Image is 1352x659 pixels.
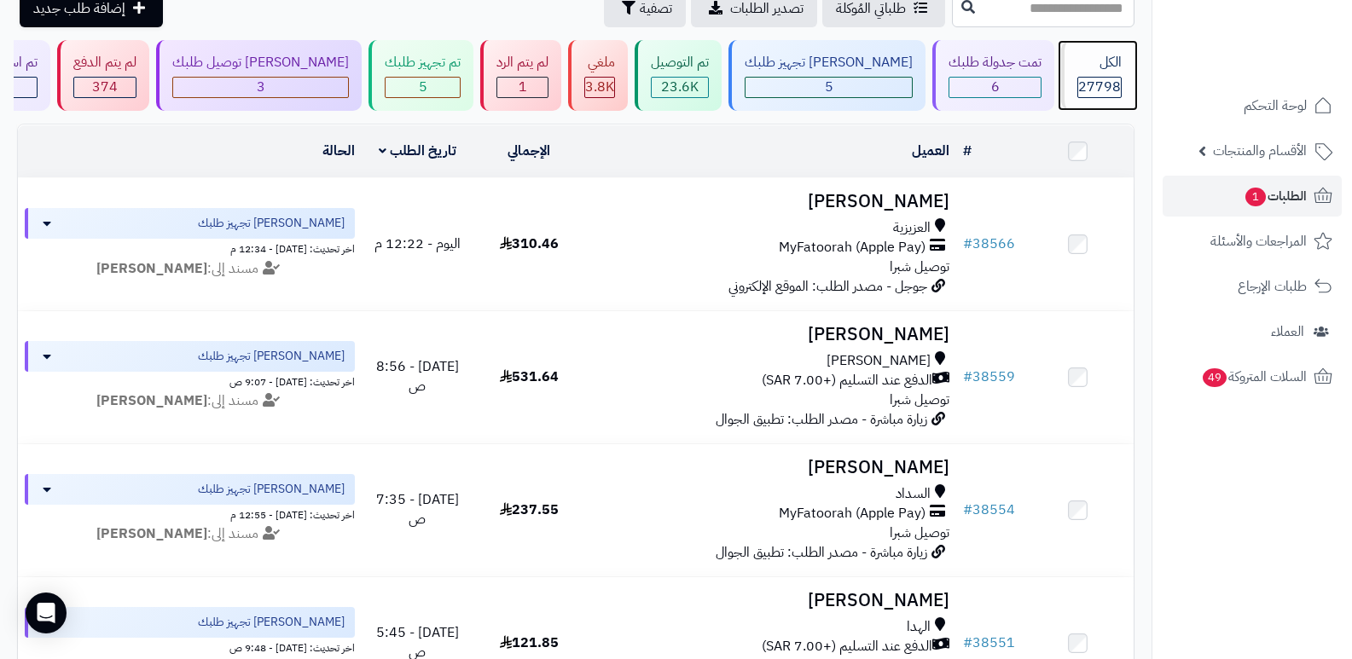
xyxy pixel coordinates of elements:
[172,53,349,72] div: [PERSON_NAME] توصيل طلبك
[565,40,631,111] a: ملغي 3.8K
[1271,320,1304,344] span: العملاء
[1210,229,1307,253] span: المراجعات والأسئلة
[374,234,461,254] span: اليوم - 12:22 م
[25,239,355,257] div: اخر تحديث: [DATE] - 12:34 م
[893,218,931,238] span: العزيزية
[746,78,912,97] div: 5
[385,53,461,72] div: تم تجهيز طلبك
[198,614,345,631] span: [PERSON_NAME] تجهيز طلبك
[1077,53,1122,72] div: الكل
[1163,85,1342,126] a: لوحة التحكم
[96,523,207,544] strong: [PERSON_NAME]
[257,77,265,97] span: 3
[929,40,1058,111] a: تمت جدولة طلبك 6
[500,633,559,653] span: 121.85
[745,53,913,72] div: [PERSON_NAME] تجهيز طلبك
[74,78,136,97] div: 374
[322,141,355,161] a: الحالة
[25,372,355,390] div: اخر تحديث: [DATE] - 9:07 ص
[198,481,345,498] span: [PERSON_NAME] تجهيز طلبك
[173,78,348,97] div: 3
[92,77,118,97] span: 374
[762,637,932,656] span: الدفع عند التسليم (+7.00 SAR)
[652,78,708,97] div: 23561
[386,78,460,97] div: 5
[1163,176,1342,217] a: الطلبات1
[585,78,614,97] div: 3842
[963,500,1015,520] a: #38554
[592,192,950,211] h3: [PERSON_NAME]
[477,40,565,111] a: لم يتم الرد 1
[584,53,615,72] div: ملغي
[73,53,136,72] div: لم يتم الدفع
[728,276,927,297] span: جوجل - مصدر الطلب: الموقع الإلكتروني
[592,325,950,344] h3: [PERSON_NAME]
[376,356,459,396] span: [DATE] - 8:56 ص
[651,53,709,72] div: تم التوصيل
[419,77,427,97] span: 5
[1238,275,1307,298] span: طلبات الإرجاع
[991,77,1000,97] span: 6
[12,524,368,544] div: مسند إلى:
[949,78,1041,97] div: 6
[1244,94,1307,118] span: لوحة التحكم
[585,77,614,97] span: 3.8K
[1213,139,1307,163] span: الأقسام والمنتجات
[1078,77,1121,97] span: 27798
[963,367,972,387] span: #
[198,215,345,232] span: [PERSON_NAME] تجهيز طلبك
[661,77,699,97] span: 23.6K
[25,638,355,656] div: اخر تحديث: [DATE] - 9:48 ص
[963,367,1015,387] a: #38559
[963,234,1015,254] a: #38566
[1163,311,1342,352] a: العملاء
[1244,184,1307,208] span: الطلبات
[762,371,932,390] span: الدفع عند التسليم (+7.00 SAR)
[1058,40,1138,111] a: الكل27798
[1163,266,1342,307] a: طلبات الإرجاع
[25,505,355,523] div: اخر تحديث: [DATE] - 12:55 م
[96,390,207,411] strong: [PERSON_NAME]
[1236,48,1336,84] img: logo-2.png
[1245,188,1266,206] span: 1
[963,633,972,653] span: #
[963,234,972,254] span: #
[779,238,926,257] span: MyFatoorah (Apple Pay)
[1201,365,1307,389] span: السلات المتروكة
[1203,368,1227,387] span: 49
[779,504,926,523] span: MyFatoorah (Apple Pay)
[592,458,950,477] h3: [PERSON_NAME]
[497,78,548,97] div: 1
[725,40,929,111] a: [PERSON_NAME] تجهيز طلبك 5
[631,40,725,111] a: تم التوصيل 23.6K
[500,500,559,520] span: 237.55
[500,234,559,254] span: 310.46
[1163,221,1342,262] a: المراجعات والأسئلة
[519,77,527,97] span: 1
[153,40,365,111] a: [PERSON_NAME] توصيل طلبك 3
[198,348,345,365] span: [PERSON_NAME] تجهيز طلبك
[716,409,927,430] span: زيارة مباشرة - مصدر الطلب: تطبيق الجوال
[54,40,153,111] a: لم يتم الدفع 374
[716,542,927,563] span: زيارة مباشرة - مصدر الطلب: تطبيق الجوال
[827,351,931,371] span: [PERSON_NAME]
[890,523,949,543] span: توصيل شبرا
[12,391,368,411] div: مسند إلى:
[896,484,931,504] span: السداد
[592,591,950,610] h3: [PERSON_NAME]
[365,40,477,111] a: تم تجهيز طلبك 5
[963,141,972,161] a: #
[379,141,456,161] a: تاريخ الطلب
[1163,356,1342,397] a: السلات المتروكة49
[963,500,972,520] span: #
[890,257,949,277] span: توصيل شبرا
[963,633,1015,653] a: #38551
[508,141,550,161] a: الإجمالي
[949,53,1042,72] div: تمت جدولة طلبك
[912,141,949,161] a: العميل
[496,53,548,72] div: لم يتم الرد
[26,593,67,633] div: Open Intercom Messenger
[376,489,459,529] span: [DATE] - 7:35 ص
[890,390,949,410] span: توصيل شبرا
[96,258,207,279] strong: [PERSON_NAME]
